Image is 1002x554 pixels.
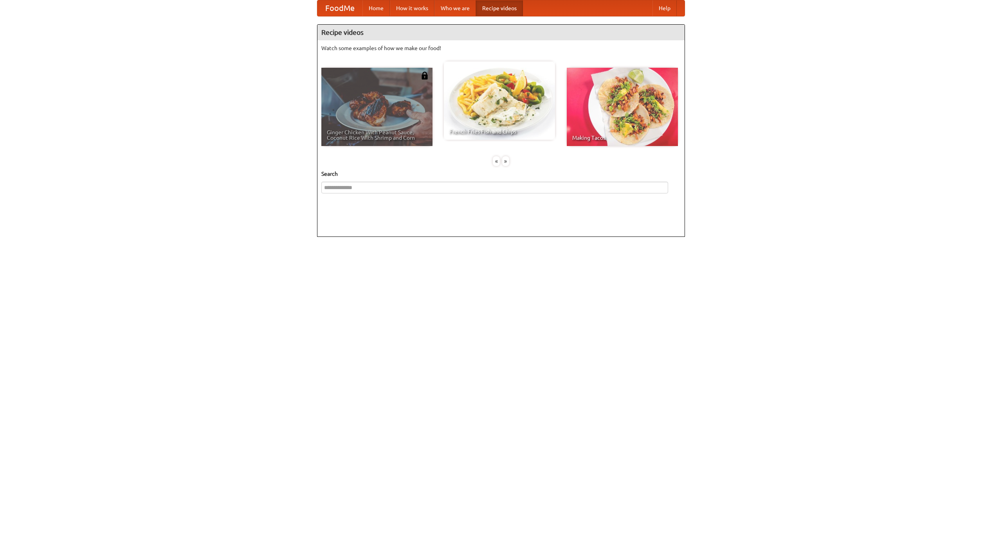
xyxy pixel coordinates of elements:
a: Making Tacos [567,68,678,146]
h5: Search [321,170,681,178]
a: Home [362,0,390,16]
a: How it works [390,0,434,16]
span: Making Tacos [572,135,672,141]
a: French Fries Fish and Chips [444,61,555,140]
span: French Fries Fish and Chips [449,129,550,134]
a: Who we are [434,0,476,16]
a: FoodMe [317,0,362,16]
div: » [502,156,509,166]
a: Recipe videos [476,0,523,16]
h4: Recipe videos [317,25,685,40]
p: Watch some examples of how we make our food! [321,44,681,52]
img: 483408.png [421,72,429,79]
a: Help [652,0,677,16]
div: « [493,156,500,166]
